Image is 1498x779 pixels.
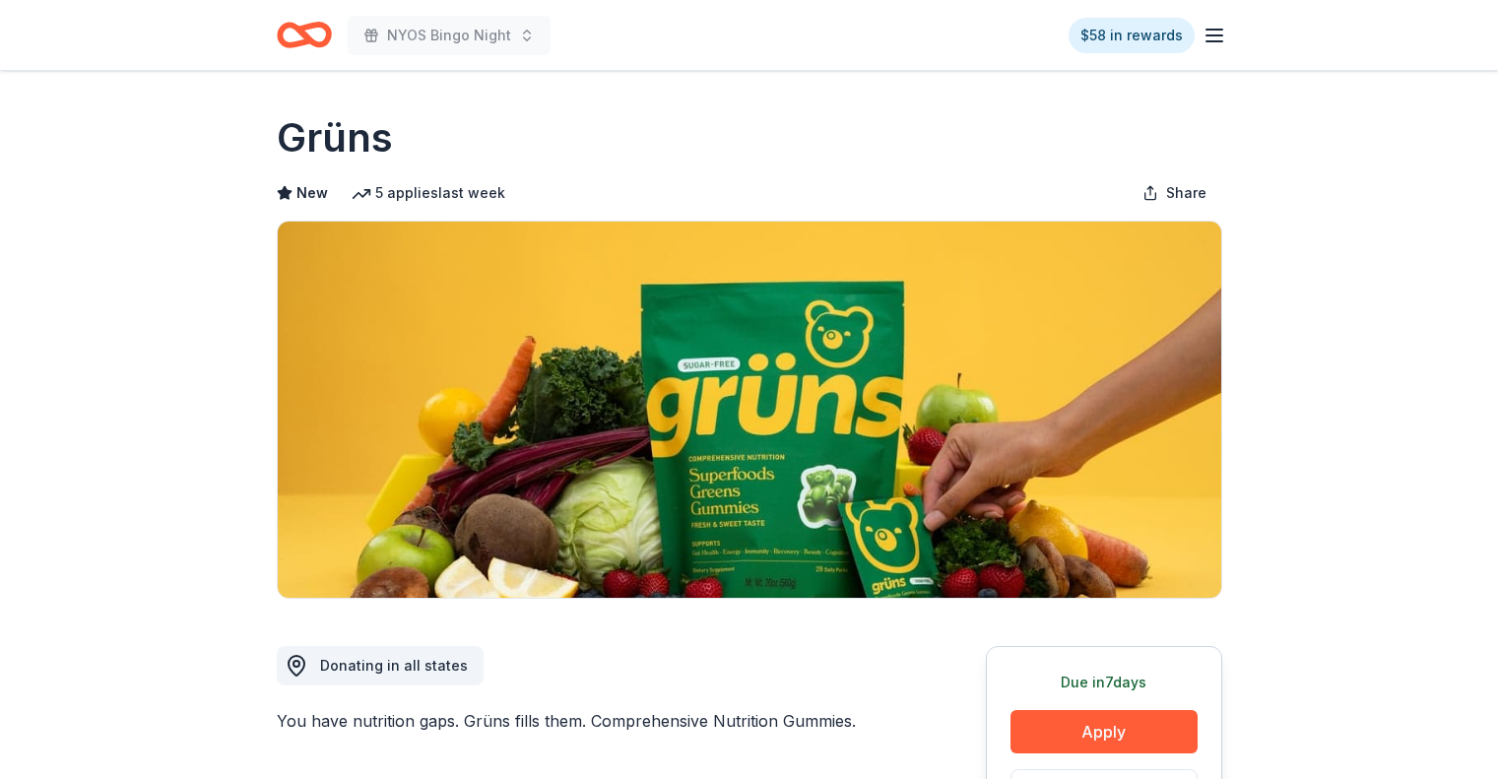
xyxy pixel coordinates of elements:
[296,181,328,205] span: New
[277,709,891,733] div: You have nutrition gaps. Grüns fills them. Comprehensive Nutrition Gummies.
[352,181,505,205] div: 5 applies last week
[1069,18,1195,53] a: $58 in rewards
[277,110,393,165] h1: Grüns
[348,16,551,55] button: NYOS Bingo Night
[1010,671,1198,694] div: Due in 7 days
[1166,181,1206,205] span: Share
[1010,710,1198,753] button: Apply
[278,222,1221,598] img: Image for Grüns
[277,12,332,58] a: Home
[1127,173,1222,213] button: Share
[320,657,468,674] span: Donating in all states
[387,24,511,47] span: NYOS Bingo Night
